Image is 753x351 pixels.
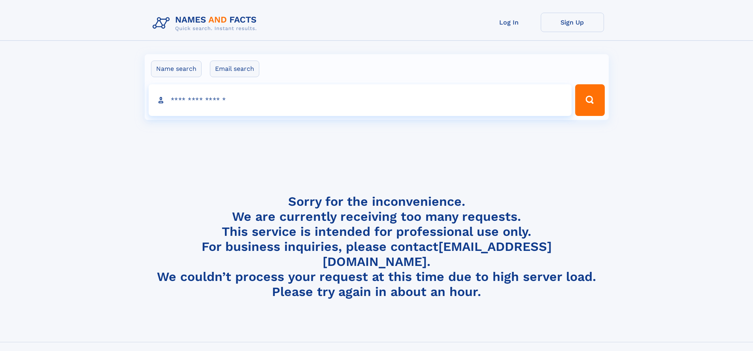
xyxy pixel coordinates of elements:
[210,61,259,77] label: Email search
[575,84,604,116] button: Search Button
[149,84,572,116] input: search input
[323,239,552,269] a: [EMAIL_ADDRESS][DOMAIN_NAME]
[541,13,604,32] a: Sign Up
[477,13,541,32] a: Log In
[151,61,202,77] label: Name search
[149,194,604,300] h4: Sorry for the inconvenience. We are currently receiving too many requests. This service is intend...
[149,13,263,34] img: Logo Names and Facts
